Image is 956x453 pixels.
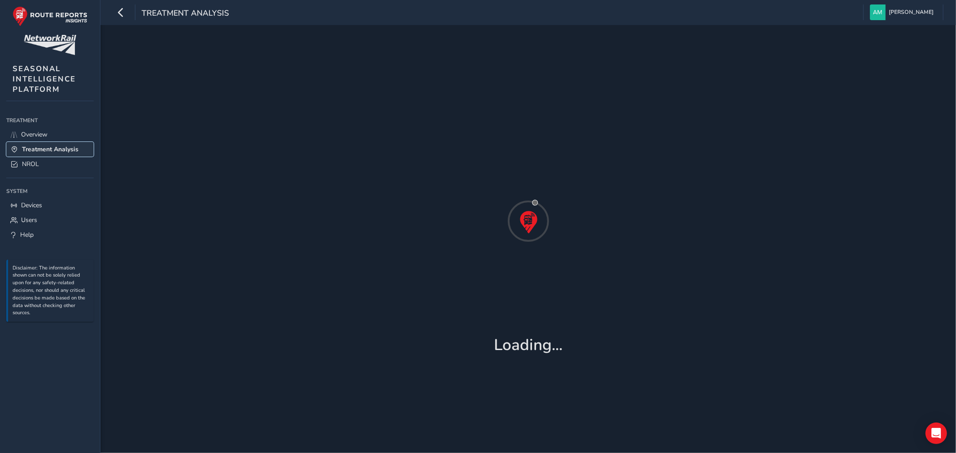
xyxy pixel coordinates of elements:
a: Users [6,213,94,227]
img: diamond-layout [870,4,886,20]
span: Treatment Analysis [142,8,229,20]
a: Devices [6,198,94,213]
a: Overview [6,127,94,142]
span: Devices [21,201,42,209]
img: rr logo [13,6,87,26]
img: customer logo [24,35,76,55]
span: Help [20,231,34,239]
span: [PERSON_NAME] [889,4,934,20]
div: Open Intercom Messenger [926,423,947,444]
a: NROL [6,157,94,171]
button: [PERSON_NAME] [870,4,937,20]
span: NROL [22,160,39,168]
h1: Loading... [494,336,562,355]
a: Treatment Analysis [6,142,94,157]
div: Treatment [6,114,94,127]
a: Help [6,227,94,242]
p: Disclaimer: The information shown can not be solely relied upon for any safety-related decisions,... [13,265,89,317]
span: SEASONAL INTELLIGENCE PLATFORM [13,64,76,94]
div: System [6,184,94,198]
span: Treatment Analysis [22,145,78,154]
span: Users [21,216,37,224]
span: Overview [21,130,48,139]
